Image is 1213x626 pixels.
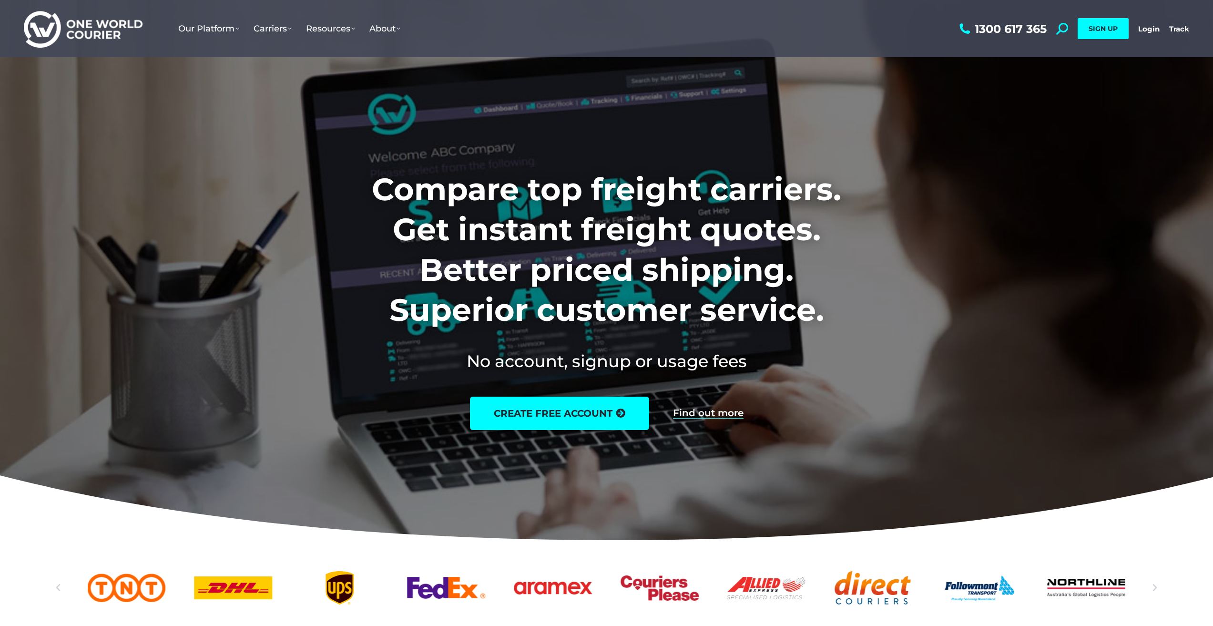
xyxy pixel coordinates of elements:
span: Carriers [254,23,292,34]
span: Resources [306,23,355,34]
a: Followmont transoirt web logo [940,571,1019,605]
div: 11 / 25 [1047,571,1125,605]
a: SIGN UP [1078,18,1129,39]
div: 9 / 25 [834,571,912,605]
a: create free account [470,397,649,430]
a: Aramex_logo [514,571,592,605]
div: 7 / 25 [621,571,699,605]
a: DHl logo [194,571,272,605]
div: 5 / 25 [408,571,486,605]
div: 8 / 25 [727,571,805,605]
a: Couriers Please logo [621,571,699,605]
div: 3 / 25 [194,571,272,605]
img: One World Courier [24,10,143,48]
div: Slides [88,571,1126,605]
a: UPS logo [301,571,379,605]
a: FedEx logo [408,571,486,605]
a: Northline logo [1047,571,1125,605]
div: 10 / 25 [940,571,1019,605]
div: 4 / 25 [301,571,379,605]
a: Login [1138,24,1160,33]
a: Resources [299,14,362,43]
a: Carriers [246,14,299,43]
a: Track [1169,24,1189,33]
a: Find out more [673,408,744,419]
h2: No account, signup or usage fees [309,349,904,373]
a: TNT logo Australian freight company [88,571,166,605]
a: Direct Couriers logo [834,571,912,605]
h1: Compare top freight carriers. Get instant freight quotes. Better priced shipping. Superior custom... [309,169,904,330]
a: About [362,14,408,43]
div: 2 / 25 [88,571,166,605]
span: SIGN UP [1089,24,1118,33]
div: 6 / 25 [514,571,592,605]
span: Our Platform [178,23,239,34]
a: Our Platform [171,14,246,43]
a: 1300 617 365 [957,23,1047,35]
span: About [369,23,400,34]
a: Allied Express logo [727,571,805,605]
